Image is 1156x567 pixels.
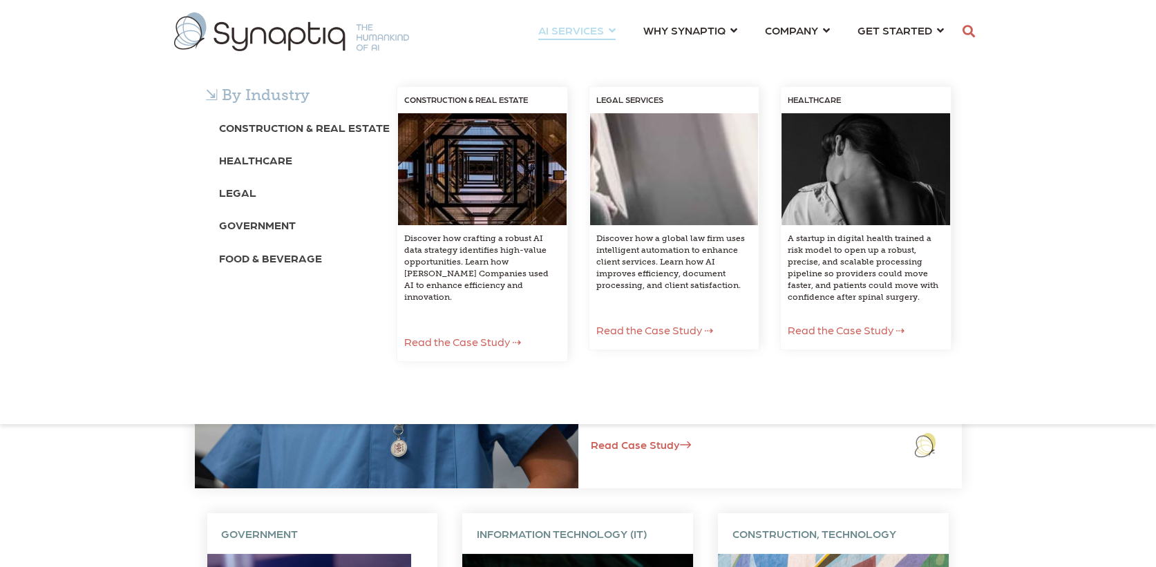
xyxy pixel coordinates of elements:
[591,438,691,451] a: Read Case Study
[524,7,958,57] nav: menu
[643,17,737,43] a: WHY SYNAPTIQ
[174,12,409,51] img: synaptiq logo-1
[643,21,726,39] span: WHY SYNAPTIQ
[857,17,944,43] a: GET STARTED
[765,17,830,43] a: COMPANY
[462,513,693,554] div: INFORMATION TECHNOLOGY (IT)
[538,21,604,39] span: AI SERVICES
[538,17,616,43] a: AI SERVICES
[207,513,438,554] div: GOVERNMENT
[718,513,949,554] div: CONSTRUCTION, TECHNOLOGY
[765,21,818,39] span: COMPANY
[857,21,932,39] span: GET STARTED
[915,433,936,457] img: logo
